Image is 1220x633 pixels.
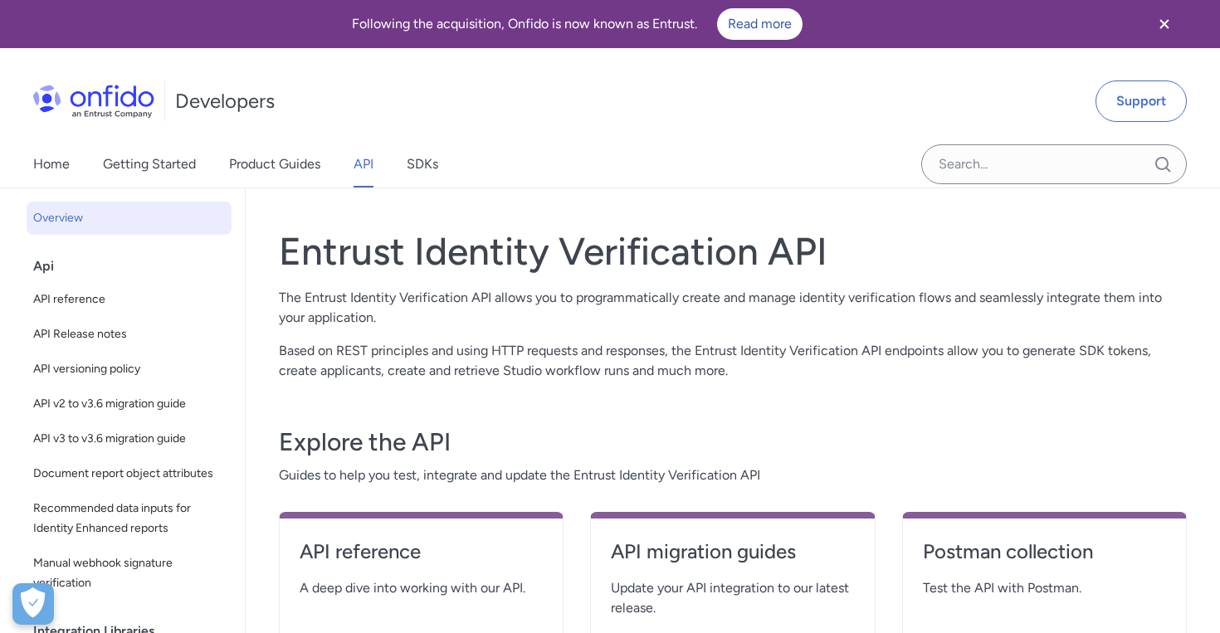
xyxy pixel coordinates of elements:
[103,141,196,187] a: Getting Started
[921,144,1187,184] input: Onfido search input field
[279,465,1187,485] span: Guides to help you test, integrate and update the Entrust Identity Verification API
[27,318,232,351] a: API Release notes
[923,538,1166,578] a: Postman collection
[33,359,225,379] span: API versioning policy
[33,429,225,449] span: API v3 to v3.6 migration guide
[300,578,543,598] span: A deep dive into working with our API.
[279,228,1187,275] h1: Entrust Identity Verification API
[33,499,225,538] span: Recommended data inputs for Identity Enhanced reports
[229,141,320,187] a: Product Guides
[923,578,1166,598] span: Test the API with Postman.
[611,538,854,565] h4: API migration guides
[300,538,543,578] a: API reference
[717,8,803,40] a: Read more
[1134,3,1195,45] button: Close banner
[33,250,238,283] div: Api
[175,88,275,114] h1: Developers
[20,8,1134,40] div: Following the acquisition, Onfido is now known as Entrust.
[27,387,232,421] a: API v2 to v3.6 migration guide
[354,141,373,187] a: API
[12,583,54,625] div: Préférences de cookies
[12,583,54,625] button: Ouvrir le centre de préférences
[27,353,232,386] a: API versioning policy
[27,283,232,316] a: API reference
[27,422,232,455] a: API v3 to v3.6 migration guide
[611,578,854,618] span: Update your API integration to our latest release.
[33,553,225,593] span: Manual webhook signature verification
[300,538,543,565] h4: API reference
[27,202,232,235] a: Overview
[27,492,232,545] a: Recommended data inputs for Identity Enhanced reports
[279,426,1187,459] h3: Explore the API
[33,208,225,228] span: Overview
[33,85,154,118] img: Onfido Logo
[923,538,1166,565] h4: Postman collection
[33,324,225,344] span: API Release notes
[33,464,225,484] span: Document report object attributes
[27,457,232,490] a: Document report object attributes
[33,141,70,187] a: Home
[1096,80,1187,122] a: Support
[279,341,1187,381] p: Based on REST principles and using HTTP requests and responses, the Entrust Identity Verification...
[27,547,232,600] a: Manual webhook signature verification
[279,288,1187,328] p: The Entrust Identity Verification API allows you to programmatically create and manage identity v...
[407,141,438,187] a: SDKs
[33,290,225,309] span: API reference
[611,538,854,578] a: API migration guides
[1154,14,1174,34] svg: Close banner
[33,394,225,414] span: API v2 to v3.6 migration guide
